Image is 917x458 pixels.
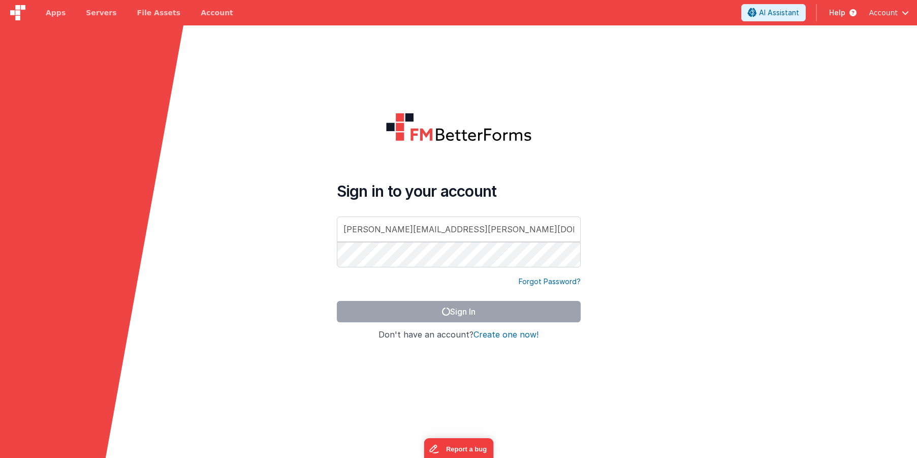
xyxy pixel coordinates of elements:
[829,8,845,18] span: Help
[337,330,581,340] h4: Don't have an account?
[337,217,581,242] input: Email Address
[519,277,581,287] a: Forgot Password?
[869,8,909,18] button: Account
[473,330,539,340] button: Create one now!
[741,4,806,21] button: AI Assistant
[869,8,898,18] span: Account
[759,8,799,18] span: AI Assistant
[337,182,581,200] h4: Sign in to your account
[46,8,66,18] span: Apps
[337,301,581,322] button: Sign In
[137,8,181,18] span: File Assets
[86,8,116,18] span: Servers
